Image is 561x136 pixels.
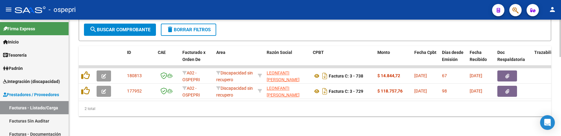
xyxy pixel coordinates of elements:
[470,73,482,78] span: [DATE]
[264,46,310,73] datatable-header-cell: Razón Social
[49,3,76,17] span: - ospepri
[79,101,551,116] div: 2 total
[161,24,216,36] button: Borrar Filtros
[414,73,427,78] span: [DATE]
[470,89,482,93] span: [DATE]
[470,50,487,62] span: Fecha Recibido
[214,46,255,73] datatable-header-cell: Area
[158,50,166,55] span: CAE
[377,89,403,93] strong: $ 118.757,76
[442,50,464,62] span: Días desde Emisión
[3,91,59,98] span: Prestadores / Proveedores
[216,50,225,55] span: Area
[3,78,60,85] span: Integración (discapacidad)
[5,6,12,13] mat-icon: menu
[329,89,363,94] strong: Factura C: 3 - 729
[377,50,390,55] span: Monto
[125,46,155,73] datatable-header-cell: ID
[377,73,400,78] strong: $ 14.844,72
[216,70,253,82] span: Discapacidad sin recupero
[182,70,200,82] span: A02 - OSPEPRI
[534,50,559,55] span: Trazabilidad
[3,65,23,72] span: Padrón
[414,89,427,93] span: [DATE]
[90,26,97,33] mat-icon: search
[540,115,555,130] div: Open Intercom Messenger
[267,70,308,82] div: 27225333489
[267,86,300,98] span: LEONFANTI [PERSON_NAME]
[155,46,180,73] datatable-header-cell: CAE
[267,70,300,82] span: LEONFANTI [PERSON_NAME]
[313,50,324,55] span: CPBT
[267,50,292,55] span: Razón Social
[182,50,205,62] span: Facturado x Orden De
[414,50,436,55] span: Fecha Cpbt
[440,46,467,73] datatable-header-cell: Días desde Emisión
[127,89,142,93] span: 177952
[90,27,150,32] span: Buscar Comprobante
[442,73,447,78] span: 67
[497,50,525,62] span: Doc Respaldatoria
[166,27,211,32] span: Borrar Filtros
[3,25,35,32] span: Firma Express
[216,86,253,98] span: Discapacidad sin recupero
[549,6,556,13] mat-icon: person
[3,39,19,45] span: Inicio
[375,46,412,73] datatable-header-cell: Monto
[467,46,495,73] datatable-header-cell: Fecha Recibido
[127,73,142,78] span: 180813
[182,86,200,98] span: A02 - OSPEPRI
[412,46,440,73] datatable-header-cell: Fecha Cpbt
[329,74,363,78] strong: Factura C: 3 - 738
[310,46,375,73] datatable-header-cell: CPBT
[180,46,214,73] datatable-header-cell: Facturado x Orden De
[442,89,447,93] span: 98
[267,85,308,98] div: 27225333489
[84,24,156,36] button: Buscar Comprobante
[166,26,174,33] mat-icon: delete
[495,46,532,73] datatable-header-cell: Doc Respaldatoria
[321,71,329,81] i: Descargar documento
[3,52,27,59] span: Tesorería
[127,50,131,55] span: ID
[321,86,329,96] i: Descargar documento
